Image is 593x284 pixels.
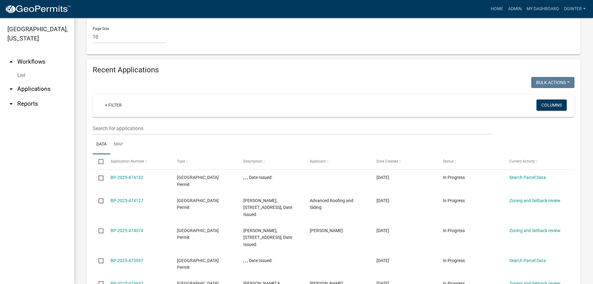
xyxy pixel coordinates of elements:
span: 09/05/2025 [376,228,389,233]
span: 09/05/2025 [376,175,389,180]
a: BP-2025-474074 [111,228,143,233]
span: Type [177,159,185,163]
span: LORI BROECKERT, 30390 NORWAY ST NW, Reroof, Date Issued: [243,198,292,217]
h4: Recent Applications [93,66,574,74]
datatable-header-cell: Date Created [370,154,437,169]
span: Application Number [111,159,144,163]
a: Admin [506,3,524,15]
button: Columns [536,100,567,111]
span: Isanti County Building Permit [177,228,219,240]
span: In Progress [443,258,465,263]
i: arrow_drop_down [7,100,15,108]
span: Moua Lee [310,228,343,233]
a: Data [93,135,110,155]
a: My Dashboard [524,3,561,15]
a: Zoning and Setback review [509,228,561,233]
datatable-header-cell: Applicant [304,154,370,169]
span: Advanced Roofing and Siding [310,198,353,210]
datatable-header-cell: Current Activity [503,154,570,169]
a: Zoning and Setback review [509,198,561,203]
a: + Filter [100,100,127,111]
span: In Progress [443,228,465,233]
span: Status [443,159,454,163]
input: Search for applications [93,122,493,135]
a: Home [488,3,506,15]
a: Map [110,135,127,155]
span: Isanti County Building Permit [177,175,219,187]
i: arrow_drop_up [7,58,15,66]
span: Date Created [376,159,398,163]
span: In Progress [443,175,465,180]
datatable-header-cell: Status [437,154,503,169]
span: Isanti County Building Permit [177,258,219,270]
a: dginter [561,3,588,15]
a: BP-2025-474127 [111,198,143,203]
span: Isanti County Building Permit [177,198,219,210]
span: Applicant [310,159,326,163]
span: , , , Date Issued: [243,175,272,180]
span: Description [243,159,262,163]
datatable-header-cell: Select [93,154,104,169]
span: 09/05/2025 [376,198,389,203]
span: MOUA LEE, 4399 313TH AVE NW, Reroof, Date Issued: [243,228,292,247]
span: 09/04/2025 [376,258,389,263]
button: Bulk Actions [531,77,574,88]
datatable-header-cell: Description [238,154,304,169]
a: Search Parcel Data [509,175,546,180]
span: Current Activity [509,159,535,163]
a: BP-2025-473957 [111,258,143,263]
a: Search Parcel Data [509,258,546,263]
datatable-header-cell: Application Number [104,154,171,169]
i: arrow_drop_down [7,85,15,93]
datatable-header-cell: Type [171,154,238,169]
span: In Progress [443,198,465,203]
a: BP-2025-474132 [111,175,143,180]
span: , , , Date Issued: [243,258,272,263]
